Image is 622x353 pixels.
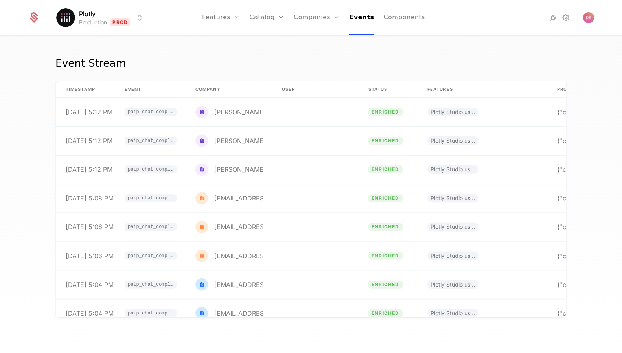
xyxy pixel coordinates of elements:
span: paip_chat_completion_credit_flag [128,225,173,230]
span: Plotly Studio usage [427,194,478,202]
span: enriched [368,165,403,173]
span: Plotly Studio usage [427,309,478,318]
span: paip_chat_completion_credit_flag [125,309,177,317]
th: timestamp [56,81,115,98]
th: Company [186,81,272,98]
div: [EMAIL_ADDRESS][DOMAIN_NAME] [214,224,322,230]
span: Plotly Studio usage [427,223,478,232]
th: Status [359,81,418,98]
span: paip_chat_completion_credit_flag [128,138,173,143]
span: enriched [368,281,403,289]
div: {"company":{"plotly_user_id":"83527b6e-1c4b-444c-b [557,195,617,201]
div: {"company":{"plotly_user_id":"83527b6e-1c4b-444c-b [557,253,617,259]
img: amy_morton1@brown.edu [195,250,208,262]
span: paip_chat_completion_credit_flag [125,137,177,145]
div: {"company":{"plotly_user_id":"83527b6e-1c4b-444c-b [557,224,617,230]
th: User [272,81,359,98]
div: [EMAIL_ADDRESS][DOMAIN_NAME] [214,253,322,259]
span: Plotly Studio usage [427,165,478,174]
div: [PERSON_NAME] [214,138,266,144]
div: [DATE] 5:08 PM [66,195,114,201]
a: Integrations [548,13,558,22]
div: [DATE] 5:12 PM [66,109,112,115]
div: [EMAIL_ADDRESS][DOMAIN_NAME] [214,310,322,316]
th: Features [418,81,548,98]
span: Plotly Studio usage [427,280,478,289]
div: Production [79,18,107,26]
div: amy_morton1@brown.edu [195,250,263,262]
th: Event [115,81,186,98]
div: amy_morton1@brown.edu [195,192,263,204]
img: Emanuel Ocello [195,163,208,176]
span: paip_chat_completion_credit_flag [125,281,177,289]
span: paip_chat_completion_credit_flag [128,282,173,287]
div: Emanuel Ocello [195,134,263,147]
div: amy_morton1@brown.edu [195,221,263,233]
div: slonkina@datapoint.tips [195,307,263,320]
span: paip_chat_completion_credit_flag [128,254,173,258]
a: Settings [561,13,570,22]
div: {"company":{"plotly_user_id":"8628130b-ad46-4196-9 [557,166,617,173]
span: paip_chat_completion_credit_flag [125,223,177,231]
img: amy_morton1@brown.edu [195,221,208,233]
img: slonkina@datapoint.tips [195,307,208,320]
span: paip_chat_completion_credit_flag [125,252,177,260]
div: slonkina@datapoint.tips [195,278,263,291]
div: [PERSON_NAME] [214,166,266,173]
img: Plotly [56,8,75,27]
div: Emanuel Ocello [195,106,263,118]
span: paip_chat_completion_credit_flag [128,311,173,316]
div: {"company":{"plotly_user_id":"d1e44aa4-8fd9-4b6e-a [557,310,617,316]
div: [DATE] 5:06 PM [66,253,114,259]
div: [DATE] 5:04 PM [66,310,114,316]
span: enriched [368,108,403,116]
button: Select environment [59,9,144,26]
div: {"company":{"plotly_user_id":"8628130b-ad46-4196-9 [557,138,617,144]
div: [EMAIL_ADDRESS][DOMAIN_NAME] [214,281,322,288]
img: Emanuel Ocello [195,106,208,118]
span: paip_chat_completion_credit_flag [125,108,177,116]
img: amy_morton1@brown.edu [195,192,208,204]
div: [PERSON_NAME] [214,109,266,115]
span: Plotly Studio usage [427,108,478,116]
span: enriched [368,252,403,260]
span: Plotly [79,9,96,18]
img: slonkina@datapoint.tips [195,278,208,291]
span: Prod [110,18,130,26]
div: [EMAIL_ADDRESS][DOMAIN_NAME] [214,195,322,201]
div: [DATE] 5:12 PM [66,138,112,144]
span: paip_chat_completion_credit_flag [128,167,173,172]
span: enriched [368,309,403,317]
div: Emanuel Ocello [195,163,263,176]
span: paip_chat_completion_credit_flag [128,110,173,114]
div: {"company":{"plotly_user_id":"8628130b-ad46-4196-9 [557,109,617,115]
div: Event Stream [55,55,126,71]
span: enriched [368,137,403,145]
div: {"company":{"plotly_user_id":"d1e44aa4-8fd9-4b6e-a [557,281,617,288]
div: [DATE] 5:04 PM [66,281,114,288]
button: Open user button [583,12,594,23]
span: paip_chat_completion_credit_flag [128,196,173,200]
img: Daniel Anton Suchy [583,12,594,23]
span: Plotly Studio usage [427,136,478,145]
span: enriched [368,194,403,202]
span: paip_chat_completion_credit_flag [125,194,177,202]
span: enriched [368,223,403,231]
span: Plotly Studio usage [427,252,478,260]
div: [DATE] 5:12 PM [66,166,112,173]
img: Emanuel Ocello [195,134,208,147]
span: paip_chat_completion_credit_flag [125,165,177,173]
div: [DATE] 5:06 PM [66,224,114,230]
